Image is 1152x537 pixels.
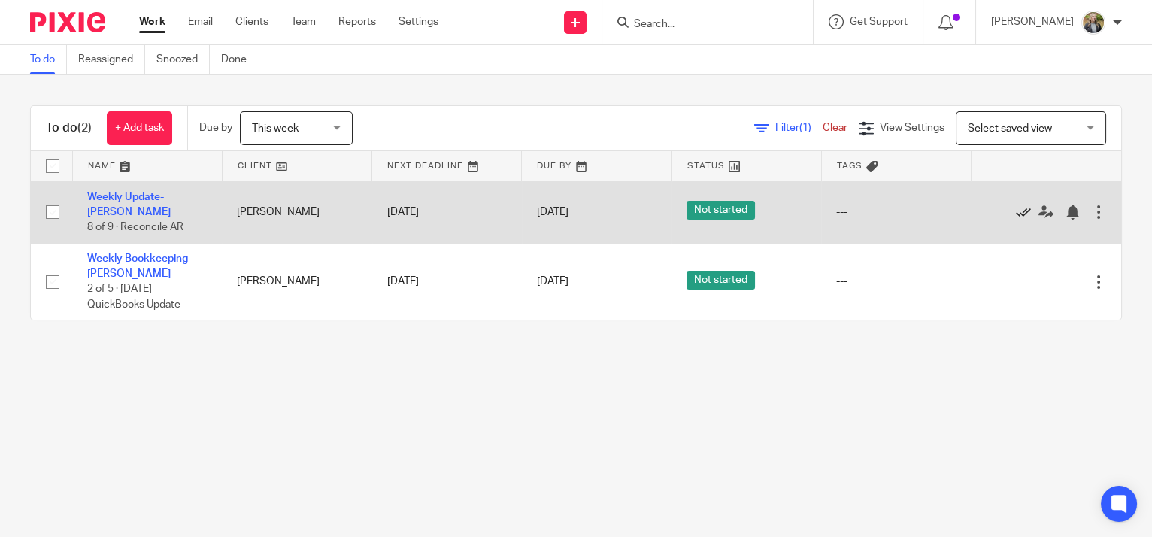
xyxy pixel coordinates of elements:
span: Not started [687,271,755,290]
span: Not started [687,201,755,220]
a: Team [291,14,316,29]
td: [PERSON_NAME] [222,243,371,320]
span: Get Support [850,17,908,27]
a: To do [30,45,67,74]
span: (1) [799,123,811,133]
h1: To do [46,120,92,136]
a: Weekly Update- [PERSON_NAME] [87,192,171,217]
span: [DATE] [537,207,568,217]
span: (2) [77,122,92,134]
td: [DATE] [372,181,522,243]
input: Search [632,18,768,32]
span: View Settings [880,123,944,133]
a: + Add task [107,111,172,145]
a: Snoozed [156,45,210,74]
img: image.jpg [1081,11,1105,35]
span: 2 of 5 · [DATE] QuickBooks Update [87,284,180,311]
a: Work [139,14,165,29]
a: Settings [399,14,438,29]
div: --- [836,274,956,289]
a: Reports [338,14,376,29]
a: Clear [823,123,847,133]
span: 8 of 9 · Reconcile AR [87,222,183,232]
p: Due by [199,120,232,135]
img: Pixie [30,12,105,32]
a: Weekly Bookkeeping- [PERSON_NAME] [87,253,192,279]
a: Email [188,14,213,29]
a: Reassigned [78,45,145,74]
a: Mark as done [1016,205,1038,220]
span: This week [252,123,299,134]
a: Done [221,45,258,74]
span: Select saved view [968,123,1052,134]
span: Filter [775,123,823,133]
td: [DATE] [372,243,522,320]
p: [PERSON_NAME] [991,14,1074,29]
a: Clients [235,14,268,29]
td: [PERSON_NAME] [222,181,371,243]
span: Tags [837,162,862,170]
div: --- [836,205,956,220]
span: [DATE] [537,277,568,287]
